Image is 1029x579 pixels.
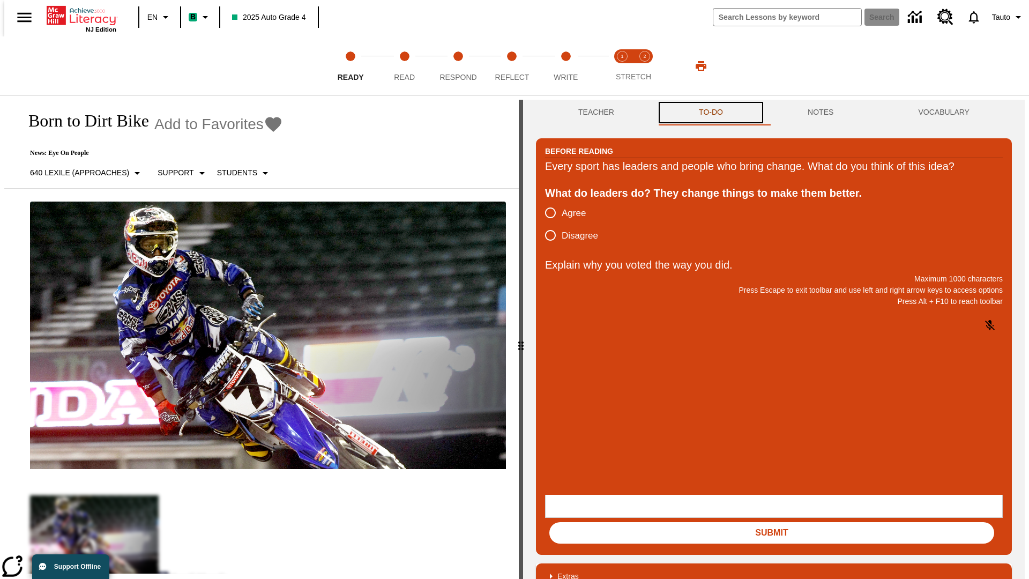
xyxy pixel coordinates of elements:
div: Press Enter or Spacebar and then press right and left arrow keys to move the slider [519,100,523,579]
button: Profile/Settings [988,8,1029,27]
span: NJ Edition [86,26,116,33]
button: Open side menu [9,2,40,33]
button: Select Lexile, 640 Lexile (Approaches) [26,164,148,183]
button: Respond step 3 of 5 [427,36,489,95]
button: Read step 2 of 5 [373,36,435,95]
button: Print [684,56,718,76]
p: Press Escape to exit toolbar and use left and right arrow keys to access options [545,285,1003,296]
button: Ready step 1 of 5 [319,36,382,95]
button: Reflect step 4 of 5 [481,36,543,95]
span: Read [394,73,415,81]
text: 1 [621,54,623,59]
button: Submit [549,522,994,544]
button: Stretch Respond step 2 of 2 [629,36,660,95]
span: Write [554,73,578,81]
a: Resource Center, Will open in new tab [931,3,960,32]
button: VOCABULARY [876,100,1012,125]
div: activity [523,100,1025,579]
p: Explain why you voted the way you did. [545,256,1003,273]
span: 2025 Auto Grade 4 [232,12,306,23]
p: 640 Lexile (Approaches) [30,167,129,179]
span: STRETCH [616,72,651,81]
span: Ready [338,73,364,81]
span: B [190,10,196,24]
span: Tauto [992,12,1010,23]
div: What do leaders do? They change things to make them better. [545,184,1003,202]
span: Reflect [495,73,530,81]
button: Language: EN, Select a language [143,8,177,27]
p: Maximum 1000 characters [545,273,1003,285]
span: Disagree [562,229,598,243]
h1: Born to Dirt Bike [17,111,149,131]
span: Support Offline [54,563,101,570]
div: Home [47,4,116,33]
button: Teacher [536,100,657,125]
button: Select Student [213,164,276,183]
div: Instructional Panel Tabs [536,100,1012,125]
h2: Before Reading [545,145,613,157]
button: Add to Favorites - Born to Dirt Bike [154,115,283,133]
button: Click to activate and allow voice recognition [977,313,1003,338]
button: NOTES [765,100,876,125]
p: Students [217,167,257,179]
button: Boost Class color is mint green. Change class color [184,8,216,27]
span: EN [147,12,158,23]
a: Data Center [901,3,931,32]
body: Explain why you voted the way you did. Maximum 1000 characters Press Alt + F10 to reach toolbar P... [4,9,156,18]
div: Every sport has leaders and people who bring change. What do you think of this idea? [545,158,1003,175]
img: Motocross racer James Stewart flies through the air on his dirt bike. [30,202,506,470]
button: Write step 5 of 5 [535,36,597,95]
text: 2 [643,54,646,59]
span: Respond [439,73,476,81]
p: Support [158,167,193,179]
p: News: Eye On People [17,149,283,157]
p: Press Alt + F10 to reach toolbar [545,296,1003,307]
div: reading [4,100,519,574]
span: Add to Favorites [154,116,264,133]
button: Support Offline [32,554,109,579]
button: Stretch Read step 1 of 2 [607,36,638,95]
button: Scaffolds, Support [153,164,212,183]
button: TO-DO [657,100,765,125]
a: Notifications [960,3,988,31]
span: Agree [562,206,586,220]
input: search field [713,9,861,26]
div: poll [545,202,607,247]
